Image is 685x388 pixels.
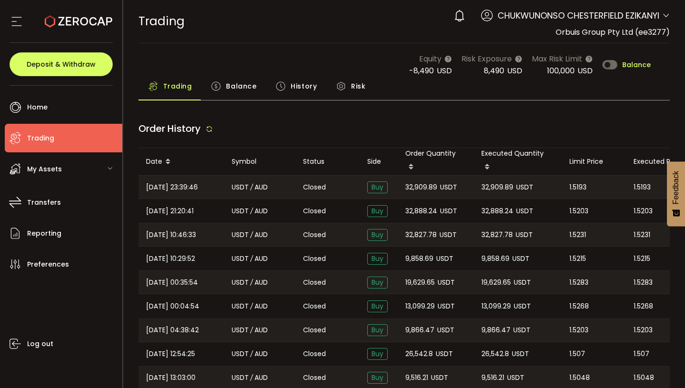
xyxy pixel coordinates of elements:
[507,372,524,383] span: USDT
[516,206,533,217] span: USDT
[667,161,685,226] button: Feedback - Show survey
[405,229,437,240] span: 32,827.78
[440,229,457,240] span: USDT
[303,325,326,335] span: Closed
[481,301,511,312] span: 13,099.29
[481,253,509,264] span: 9,858.69
[250,206,253,217] em: /
[146,253,195,264] span: [DATE] 10:29:52
[146,182,198,193] span: [DATE] 23:39:46
[27,162,62,176] span: My Assets
[634,277,653,288] span: 1.5283
[303,301,326,311] span: Closed
[146,325,199,336] span: [DATE] 04:38:42
[146,348,195,359] span: [DATE] 12:54:25
[569,182,587,193] span: 1.5193
[461,53,512,65] span: Risk Exposure
[303,182,326,192] span: Closed
[146,229,196,240] span: [DATE] 10:46:33
[498,9,659,22] span: CHUKWUNONSO CHESTERFIELD EZIKANYI
[146,277,198,288] span: [DATE] 00:35:54
[303,254,326,264] span: Closed
[507,65,522,76] span: USD
[27,337,53,351] span: Log out
[27,61,96,68] span: Deposit & Withdraw
[367,181,388,193] span: Buy
[250,182,253,193] em: /
[232,182,249,193] span: USDT
[481,348,509,359] span: 26,542.8
[232,253,249,264] span: USDT
[232,206,249,217] span: USDT
[634,182,651,193] span: 1.5193
[232,229,249,240] span: USDT
[254,348,268,359] span: AUD
[513,325,530,336] span: USDT
[367,277,388,289] span: Buy
[547,65,575,76] span: 100,000
[250,372,253,383] em: /
[367,300,388,312] span: Buy
[484,65,504,76] span: 8,490
[138,13,185,30] span: Trading
[250,325,253,336] em: /
[577,65,593,76] span: USD
[569,277,588,288] span: 1.5283
[405,348,433,359] span: 26,542.8
[138,122,201,135] span: Order History
[232,277,249,288] span: USDT
[303,349,326,359] span: Closed
[405,182,437,193] span: 32,909.89
[481,277,511,288] span: 19,629.65
[367,205,388,217] span: Buy
[250,229,253,240] em: /
[569,229,586,240] span: 1.5231
[27,227,61,240] span: Reporting
[516,182,533,193] span: USDT
[303,373,326,383] span: Closed
[436,348,453,359] span: USDT
[27,131,54,145] span: Trading
[569,348,585,359] span: 1.507
[367,229,388,241] span: Buy
[634,229,650,240] span: 1.5231
[622,61,651,68] span: Balance
[254,325,268,336] span: AUD
[634,206,653,217] span: 1.5203
[232,372,249,383] span: USDT
[569,301,589,312] span: 1.5268
[254,301,268,312] span: AUD
[250,253,253,264] em: /
[481,372,504,383] span: 9,516.21
[431,372,448,383] span: USDT
[405,206,437,217] span: 32,888.24
[367,253,388,265] span: Buy
[556,27,670,38] span: Orbuis Group Pty Ltd (ee3277)
[295,156,360,167] div: Status
[224,156,295,167] div: Symbol
[437,65,452,76] span: USD
[398,148,474,175] div: Order Quantity
[532,53,582,65] span: Max Risk Limit
[27,258,69,271] span: Preferences
[634,253,650,264] span: 1.5215
[163,77,192,96] span: Trading
[440,206,457,217] span: USDT
[481,206,513,217] span: 32,888.24
[27,100,48,114] span: Home
[291,77,317,96] span: History
[481,182,513,193] span: 32,909.89
[514,301,531,312] span: USDT
[634,372,654,383] span: 1.5048
[569,372,590,383] span: 1.5048
[514,277,531,288] span: USDT
[405,277,435,288] span: 19,629.65
[438,301,455,312] span: USDT
[146,301,199,312] span: [DATE] 00:04:54
[250,277,253,288] em: /
[303,206,326,216] span: Closed
[367,324,388,336] span: Buy
[672,171,680,204] span: Feedback
[254,372,268,383] span: AUD
[438,277,455,288] span: USDT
